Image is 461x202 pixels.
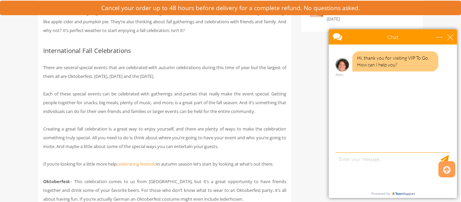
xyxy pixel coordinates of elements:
[43,8,286,35] p: The weather is starting to get cooler, the leaves are starting to turn, and more and more people ...
[43,63,286,81] p: There are several special events that are celebrated with autumn celebrations during this time of...
[325,25,461,202] iframe: Live Chat Box
[43,89,286,116] p: Each of these special events can be celebrated with gatherings and parties that really make the e...
[327,15,414,23] p: [DATE]
[43,178,70,184] strong: Oktoberfest
[43,47,286,54] h3: International Fall Celebrations
[43,124,286,151] p: Creating a great fall celebration is a great way to enjoy yourself, and there are plenty of ways ...
[117,161,156,167] a: celebrating festivals
[43,160,286,168] p: If you’re looking for a little more help in autumn season let’s start by looking at what’s out th...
